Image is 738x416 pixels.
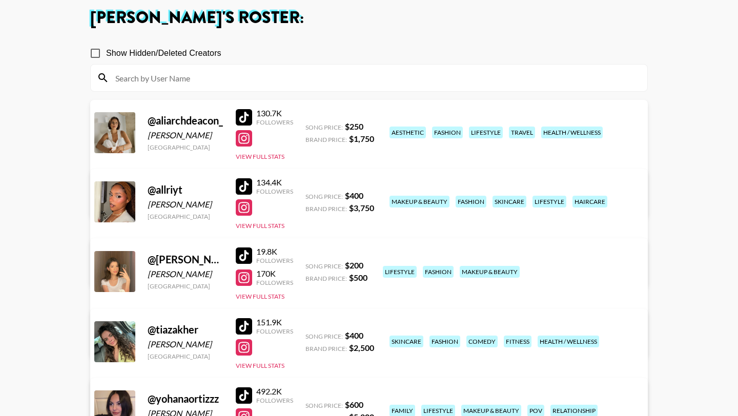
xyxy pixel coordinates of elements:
[109,70,641,86] input: Search by User Name
[541,127,603,138] div: health / wellness
[148,199,223,210] div: [PERSON_NAME]
[456,196,486,207] div: fashion
[256,257,293,264] div: Followers
[423,266,454,278] div: fashion
[148,352,223,360] div: [GEOGRAPHIC_DATA]
[305,193,343,200] span: Song Price:
[148,282,223,290] div: [GEOGRAPHIC_DATA]
[532,196,566,207] div: lifestyle
[236,222,284,230] button: View Full Stats
[106,47,221,59] span: Show Hidden/Deleted Creators
[148,339,223,349] div: [PERSON_NAME]
[148,183,223,196] div: @ allriyt
[256,386,293,397] div: 492.2K
[389,196,449,207] div: makeup & beauty
[345,330,363,340] strong: $ 400
[504,336,531,347] div: fitness
[256,397,293,404] div: Followers
[429,336,460,347] div: fashion
[389,127,426,138] div: aesthetic
[236,293,284,300] button: View Full Stats
[256,279,293,286] div: Followers
[572,196,607,207] div: haircare
[432,127,463,138] div: fashion
[305,345,347,352] span: Brand Price:
[305,205,347,213] span: Brand Price:
[256,268,293,279] div: 170K
[349,203,374,213] strong: $ 3,750
[256,188,293,195] div: Followers
[345,121,363,131] strong: $ 250
[256,327,293,335] div: Followers
[466,336,498,347] div: comedy
[305,332,343,340] span: Song Price:
[148,253,223,266] div: @ [PERSON_NAME].[PERSON_NAME]
[349,273,367,282] strong: $ 500
[538,336,599,347] div: health / wellness
[90,10,648,26] h1: [PERSON_NAME] 's Roster:
[469,127,503,138] div: lifestyle
[349,343,374,352] strong: $ 2,500
[345,260,363,270] strong: $ 200
[256,246,293,257] div: 19.8K
[345,191,363,200] strong: $ 400
[148,114,223,127] div: @ aliarchdeacon_
[383,266,417,278] div: lifestyle
[236,362,284,369] button: View Full Stats
[345,400,363,409] strong: $ 600
[148,143,223,151] div: [GEOGRAPHIC_DATA]
[509,127,535,138] div: travel
[493,196,526,207] div: skincare
[389,336,423,347] div: skincare
[148,323,223,336] div: @ tiazakher
[305,275,347,282] span: Brand Price:
[148,392,223,405] div: @ yohanaortizzz
[256,317,293,327] div: 151.9K
[305,262,343,270] span: Song Price:
[460,266,520,278] div: makeup & beauty
[305,136,347,143] span: Brand Price:
[305,402,343,409] span: Song Price:
[305,123,343,131] span: Song Price:
[256,177,293,188] div: 134.4K
[236,153,284,160] button: View Full Stats
[349,134,374,143] strong: $ 1,750
[148,130,223,140] div: [PERSON_NAME]
[256,108,293,118] div: 130.7K
[148,213,223,220] div: [GEOGRAPHIC_DATA]
[256,118,293,126] div: Followers
[148,269,223,279] div: [PERSON_NAME]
